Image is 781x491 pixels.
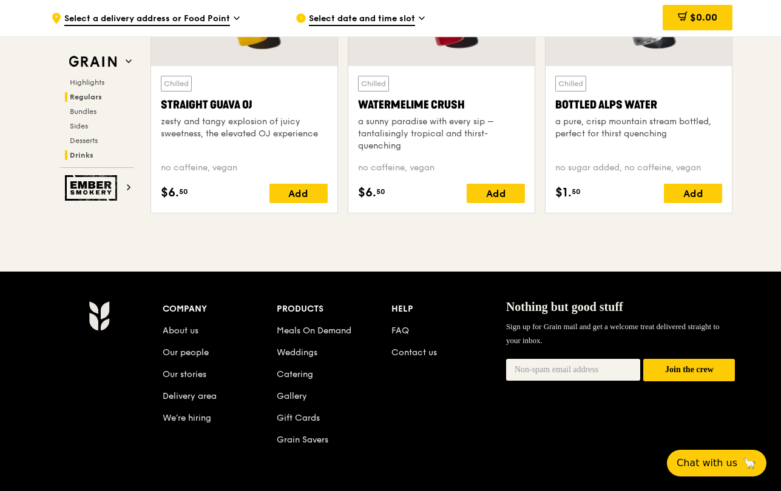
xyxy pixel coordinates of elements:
[269,184,328,203] div: Add
[70,107,96,116] span: Bundles
[163,347,209,358] a: Our people
[161,184,179,202] span: $6.
[277,435,328,445] a: Grain Savers
[309,13,415,26] span: Select date and time slot
[376,187,385,196] span: 50
[161,162,328,174] div: no caffeine, vegan
[667,450,766,476] button: Chat with us🦙
[391,301,506,318] div: Help
[506,359,641,381] input: Non-spam email address
[163,413,211,423] a: We’re hiring
[70,151,93,159] span: Drinks
[65,175,121,201] img: Ember Smokery web logo
[391,326,409,336] a: FAQ
[677,456,737,470] span: Chat with us
[391,347,437,358] a: Contact us
[572,187,581,196] span: 50
[555,184,572,202] span: $1.
[163,326,198,336] a: About us
[358,162,525,174] div: no caffeine, vegan
[555,162,722,174] div: no sugar added, no caffeine, vegan
[555,76,586,92] div: Chilled
[70,122,88,130] span: Sides
[358,116,525,152] div: a sunny paradise with every sip – tantalisingly tropical and thirst-quenching
[89,301,110,331] img: Grain
[742,456,757,470] span: 🦙
[467,184,525,203] div: Add
[277,391,307,401] a: Gallery
[64,13,230,26] span: Select a delivery address or Food Point
[163,391,217,401] a: Delivery area
[277,301,391,318] div: Products
[358,96,525,113] div: Watermelime Crush
[690,12,717,23] span: $0.00
[506,300,623,313] span: Nothing but good stuff
[163,369,206,379] a: Our stories
[643,359,735,381] button: Join the crew
[70,78,104,87] span: Highlights
[161,116,328,140] div: zesty and tangy explosion of juicy sweetness, the elevated OJ experience
[161,76,192,92] div: Chilled
[358,184,376,202] span: $6.
[277,413,320,423] a: Gift Cards
[70,93,102,101] span: Regulars
[358,76,389,92] div: Chilled
[277,326,351,336] a: Meals On Demand
[161,96,328,113] div: Straight Guava OJ
[555,96,722,113] div: Bottled Alps Water
[65,51,121,73] img: Grain web logo
[277,347,317,358] a: Weddings
[277,369,313,379] a: Catering
[506,322,720,344] span: Sign up for Grain mail and get a welcome treat delivered straight to your inbox.
[70,136,98,145] span: Desserts
[163,301,277,318] div: Company
[664,184,722,203] div: Add
[179,187,188,196] span: 50
[555,116,722,140] div: a pure, crisp mountain stream bottled, perfect for thirst quenching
